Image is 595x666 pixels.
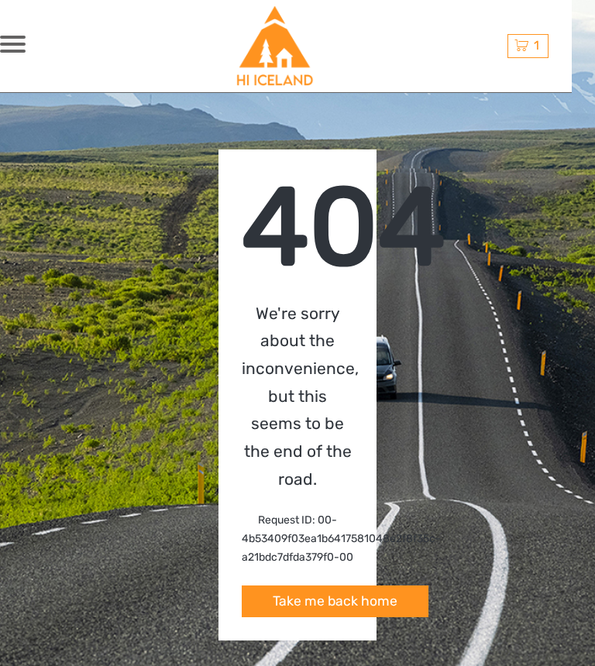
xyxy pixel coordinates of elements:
[531,38,542,53] span: 1
[235,6,315,86] img: Hostelling International
[242,511,353,566] p: Request ID: 00-4b53409f03ea1b6417581048e2f8f35c-a21bdc7dfda379f0-00
[242,173,353,281] p: 404
[242,300,353,493] p: We're sorry about the inconvenience, but this seems to be the end of the road.
[242,585,428,617] a: Take me back home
